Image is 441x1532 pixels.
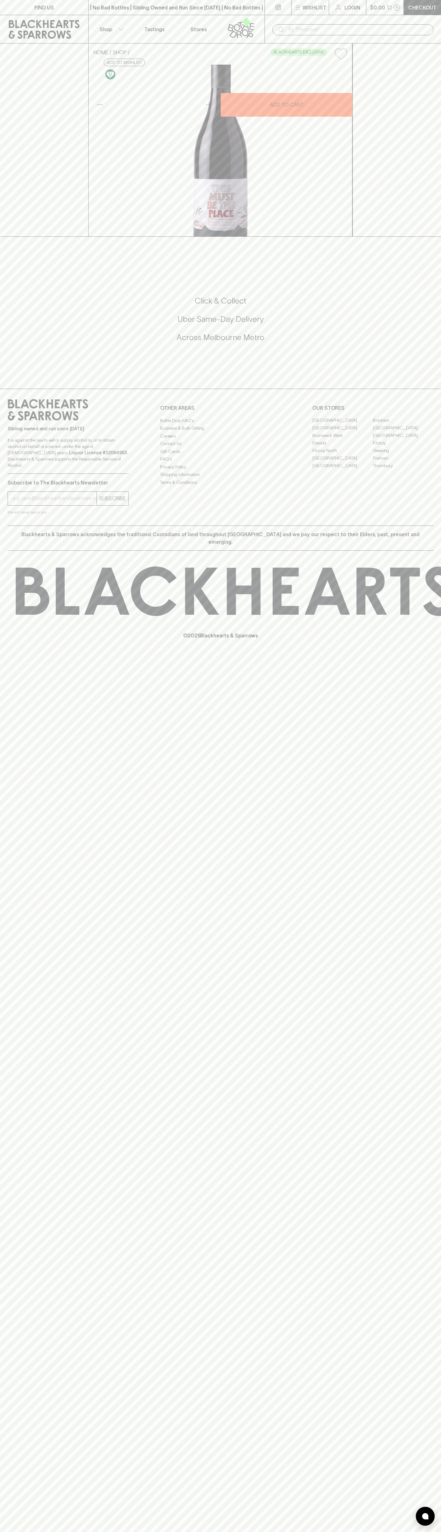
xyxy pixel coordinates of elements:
a: Gift Cards [160,448,281,455]
a: [GEOGRAPHIC_DATA] [312,455,373,462]
img: bubble-icon [422,1513,428,1519]
img: 36678.png [89,65,352,236]
a: [GEOGRAPHIC_DATA] [312,417,373,424]
p: Subscribe to The Blackhearts Newsletter [8,479,129,486]
p: $0.00 [370,4,385,11]
p: 0 [396,6,398,9]
button: Add to wishlist [104,59,145,66]
p: It is against the law to sell or supply alcohol to, or to obtain alcohol on behalf of a person un... [8,437,129,468]
img: Vegan [105,69,115,79]
p: Sibling owned and run since [DATE] [8,426,129,432]
p: Checkout [408,4,437,11]
a: Careers [160,432,281,440]
button: SUBSCRIBE [97,492,128,505]
p: FIND US [34,4,54,11]
a: Fitzroy [373,439,433,447]
a: Thornbury [373,462,433,470]
h5: Across Melbourne Metro [8,332,433,343]
a: Made without the use of any animal products. [104,68,117,81]
a: FAQ's [160,456,281,463]
span: BLACKHEARTS EXCLUSIVE [270,49,327,55]
a: SHOP [113,49,126,55]
a: HOME [94,49,108,55]
button: Shop [89,15,133,43]
a: [GEOGRAPHIC_DATA] [312,462,373,470]
h5: Click & Collect [8,296,433,306]
p: SUBSCRIBE [99,495,126,502]
a: Terms & Conditions [160,479,281,486]
p: Stores [190,26,207,33]
p: Login [345,4,360,11]
p: We will never spam you [8,509,129,515]
a: Stores [177,15,221,43]
p: Blackhearts & Sparrows acknowledges the traditional Custodians of land throughout [GEOGRAPHIC_DAT... [12,531,429,546]
strong: Liquor License #32064953 [69,450,127,455]
p: Tastings [144,26,165,33]
a: Braddon [373,417,433,424]
p: Wishlist [303,4,327,11]
p: OTHER AREAS [160,404,281,412]
a: [GEOGRAPHIC_DATA] [373,424,433,432]
a: Geelong [373,447,433,455]
p: OUR STORES [312,404,433,412]
input: Try "Pinot noir" [287,25,428,35]
a: Contact Us [160,440,281,448]
a: [GEOGRAPHIC_DATA] [312,424,373,432]
h5: Uber Same-Day Delivery [8,314,433,324]
a: Privacy Policy [160,463,281,471]
a: Elwood [312,439,373,447]
a: Fitzroy North [312,447,373,455]
button: Add to wishlist [332,46,350,62]
a: Business & Bulk Gifting [160,425,281,432]
a: Shipping Information [160,471,281,479]
a: Brunswick West [312,432,373,439]
a: Bottle Drop FAQ's [160,417,281,424]
input: e.g. jane@blackheartsandsparrows.com.au [13,493,96,503]
p: Shop [100,26,112,33]
a: Tastings [132,15,177,43]
button: ADD TO CART [221,93,352,117]
p: ADD TO CART [270,101,304,108]
div: Call to action block [8,270,433,376]
a: [GEOGRAPHIC_DATA] [373,432,433,439]
a: Prahran [373,455,433,462]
